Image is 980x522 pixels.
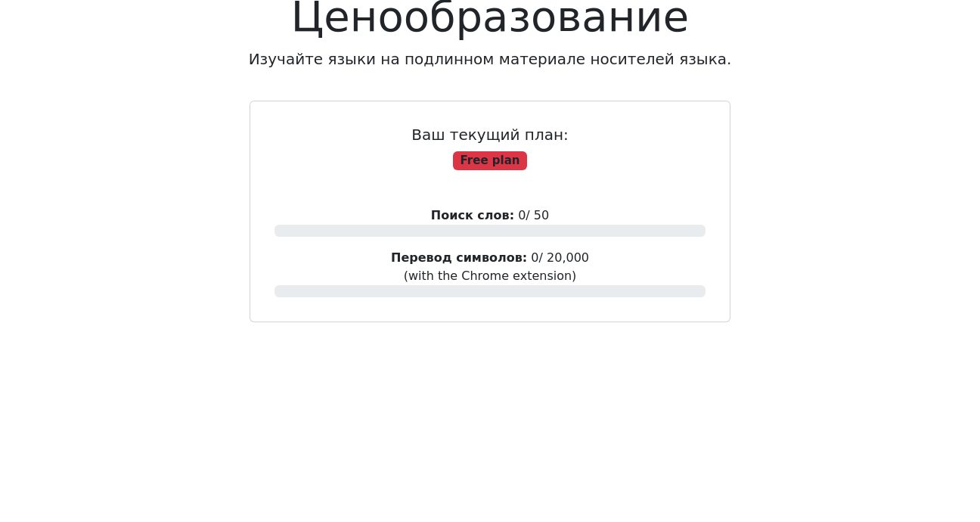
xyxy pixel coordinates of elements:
[274,126,706,144] h5: Ваш текущий план:
[431,208,549,222] span: 0 / 50
[200,48,780,70] p: Изучайте языки на подлинном материале носителей языка.
[391,250,527,265] strong: Перевод символов:
[431,208,514,222] strong: Поиск слов:
[391,250,589,283] span: 0 / 20,000 (with the Chrome extension)
[453,151,527,171] span: Free plan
